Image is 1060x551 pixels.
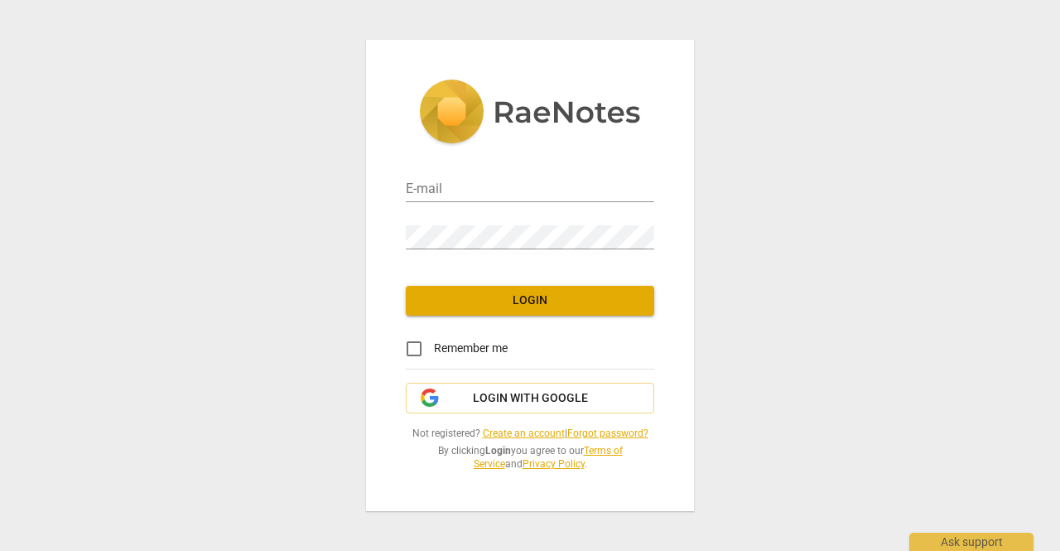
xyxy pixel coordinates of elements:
[419,292,641,309] span: Login
[406,444,654,471] span: By clicking you agree to our and .
[567,428,648,439] a: Forgot password?
[406,427,654,441] span: Not registered? |
[406,383,654,414] button: Login with Google
[483,428,565,439] a: Create an account
[419,80,641,147] img: 5ac2273c67554f335776073100b6d88f.svg
[406,286,654,316] button: Login
[485,445,511,457] b: Login
[474,445,623,471] a: Terms of Service
[473,390,588,407] span: Login with Google
[523,458,585,470] a: Privacy Policy
[434,340,508,357] span: Remember me
[909,533,1033,551] div: Ask support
